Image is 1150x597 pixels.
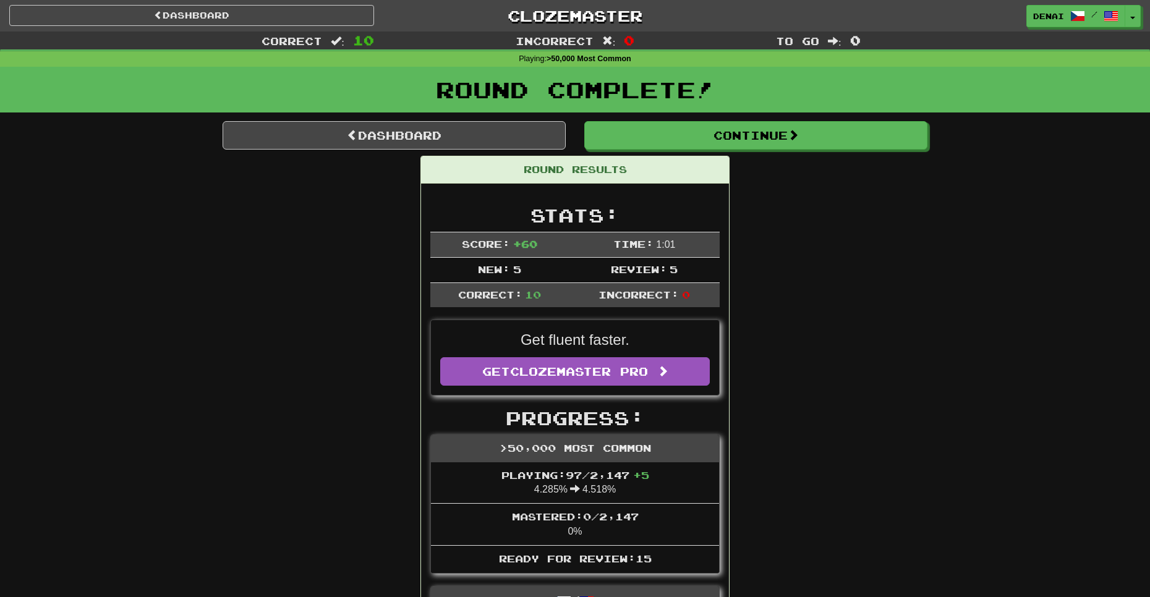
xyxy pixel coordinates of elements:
h2: Progress: [430,408,720,428]
div: Round Results [421,156,729,184]
span: : [602,36,616,46]
li: 0% [431,503,719,546]
h2: Stats: [430,205,720,226]
a: GetClozemaster Pro [440,357,710,386]
div: >50,000 Most Common [431,435,719,462]
span: Playing: 97 / 2,147 [501,469,649,481]
span: 5 [513,263,521,275]
span: + 60 [513,238,537,250]
a: denai / [1026,5,1125,27]
span: 0 [624,33,634,48]
span: denai [1033,11,1064,22]
span: Correct: [458,289,522,300]
span: : [331,36,344,46]
span: Mastered: 0 / 2,147 [512,510,639,522]
span: To go [776,35,819,47]
h1: Round Complete! [4,77,1146,102]
span: 5 [670,263,678,275]
span: 1 : 0 1 [656,239,675,250]
li: 4.285% 4.518% [431,462,719,504]
span: Clozemaster Pro [510,365,648,378]
span: 10 [525,289,541,300]
span: + 5 [633,469,649,481]
button: Continue [584,121,927,150]
span: 0 [850,33,861,48]
span: 0 [682,289,690,300]
span: Ready for Review: 15 [499,553,652,564]
span: Incorrect: [598,289,679,300]
span: / [1091,10,1097,19]
span: Review: [611,263,667,275]
strong: >50,000 Most Common [547,54,631,63]
span: New: [478,263,510,275]
span: Time: [613,238,654,250]
span: Correct [262,35,322,47]
span: Score: [462,238,510,250]
span: 10 [353,33,374,48]
a: Clozemaster [393,5,757,27]
a: Dashboard [223,121,566,150]
span: : [828,36,841,46]
span: Incorrect [516,35,594,47]
a: Dashboard [9,5,374,26]
p: Get fluent faster. [440,329,710,350]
